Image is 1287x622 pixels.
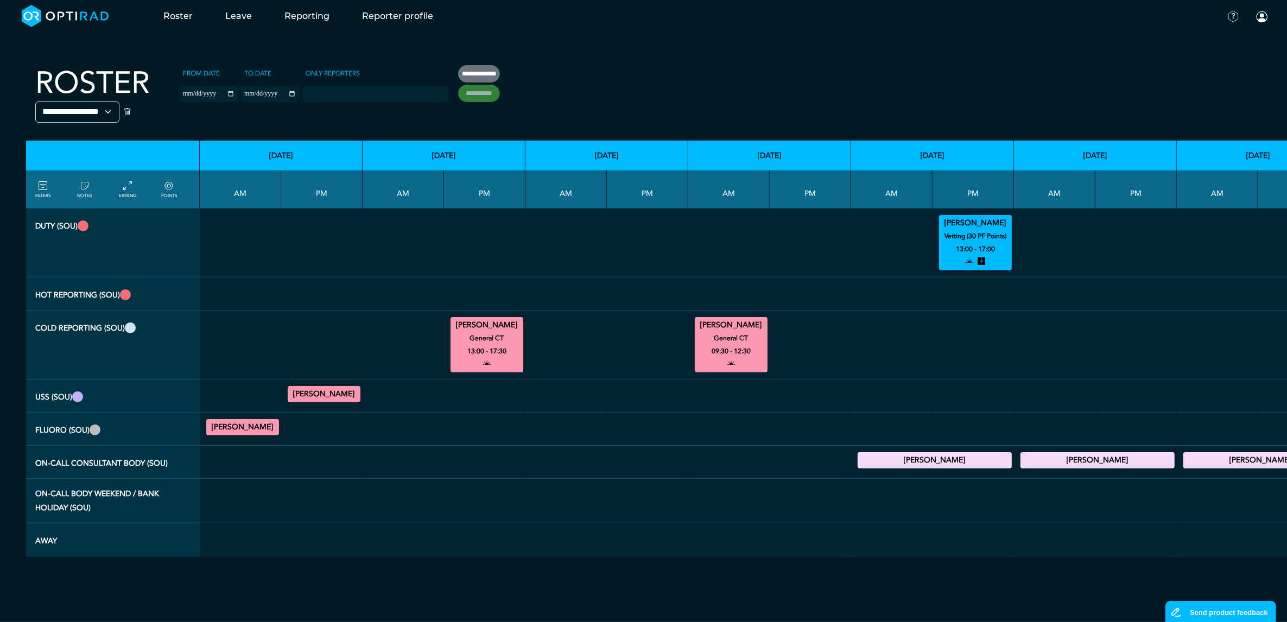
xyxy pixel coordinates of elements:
th: PM [1095,170,1177,208]
th: On-Call Body Weekend / Bank Holiday (SOU) [26,479,200,523]
input: null [303,87,358,97]
summary: [PERSON_NAME] [1022,454,1173,467]
summary: [PERSON_NAME] [696,319,766,332]
div: FLU General Adult 10:00 - 13:00 [206,419,279,435]
div: On-Call Consultant Body 17:00 - 21:00 [1020,452,1175,468]
a: collapse/expand entries [119,180,137,199]
th: [DATE] [363,141,525,170]
h2: Roster [35,65,150,101]
th: PM [933,170,1014,208]
th: PM [444,170,525,208]
th: AM [1177,170,1258,208]
small: 09:30 - 12:30 [712,345,751,358]
th: AM [688,170,770,208]
th: PM [281,170,363,208]
th: [DATE] [525,141,688,170]
summary: [PERSON_NAME] [941,217,1010,230]
th: On-Call Consultant Body (SOU) [26,446,200,479]
th: [DATE] [200,141,363,170]
summary: [PERSON_NAME] [208,421,277,434]
th: [DATE] [851,141,1014,170]
th: PM [607,170,688,208]
th: Fluoro (SOU) [26,412,200,446]
img: brand-opti-rad-logos-blue-and-white-d2f68631ba2948856bd03f2d395fb146ddc8fb01b4b6e9315ea85fa773367... [22,5,109,27]
th: Cold Reporting (SOU) [26,310,200,379]
div: On-Call Consultant Body 17:00 - 21:00 [858,452,1012,468]
th: AM [525,170,607,208]
label: From date [180,65,223,81]
i: open to allocation [966,256,973,269]
th: USS (SOU) [26,379,200,412]
i: open to allocation [727,358,735,371]
div: General US 13:00 - 17:00 [288,386,360,402]
th: AM [1014,170,1095,208]
small: 13:00 - 17:00 [956,243,995,256]
a: show/hide notes [77,180,92,199]
i: stored entry [978,256,985,269]
small: Vetting (30 PF Points) [934,230,1017,243]
summary: [PERSON_NAME] [289,388,359,401]
th: Duty (SOU) [26,208,200,277]
small: 13:00 - 17:30 [467,345,506,358]
th: AM [200,170,281,208]
th: Hot Reporting (SOU) [26,277,200,310]
label: To date [241,65,275,81]
label: Only Reporters [302,65,363,81]
th: PM [770,170,851,208]
div: Vetting (30 PF Points) 13:00 - 17:00 [939,215,1012,270]
div: General CT 13:00 - 17:30 [451,317,523,372]
th: [DATE] [1014,141,1177,170]
th: Away [26,523,200,556]
th: AM [363,170,444,208]
i: open to allocation [483,358,491,371]
summary: [PERSON_NAME] [452,319,522,332]
th: AM [851,170,933,208]
a: FILTERS [35,180,50,199]
a: collapse/expand expected points [161,180,177,199]
th: [DATE] [688,141,851,170]
summary: [PERSON_NAME] [859,454,1010,467]
small: General CT [446,332,528,345]
div: General CT 09:30 - 12:30 [695,317,768,372]
small: General CT [690,332,772,345]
